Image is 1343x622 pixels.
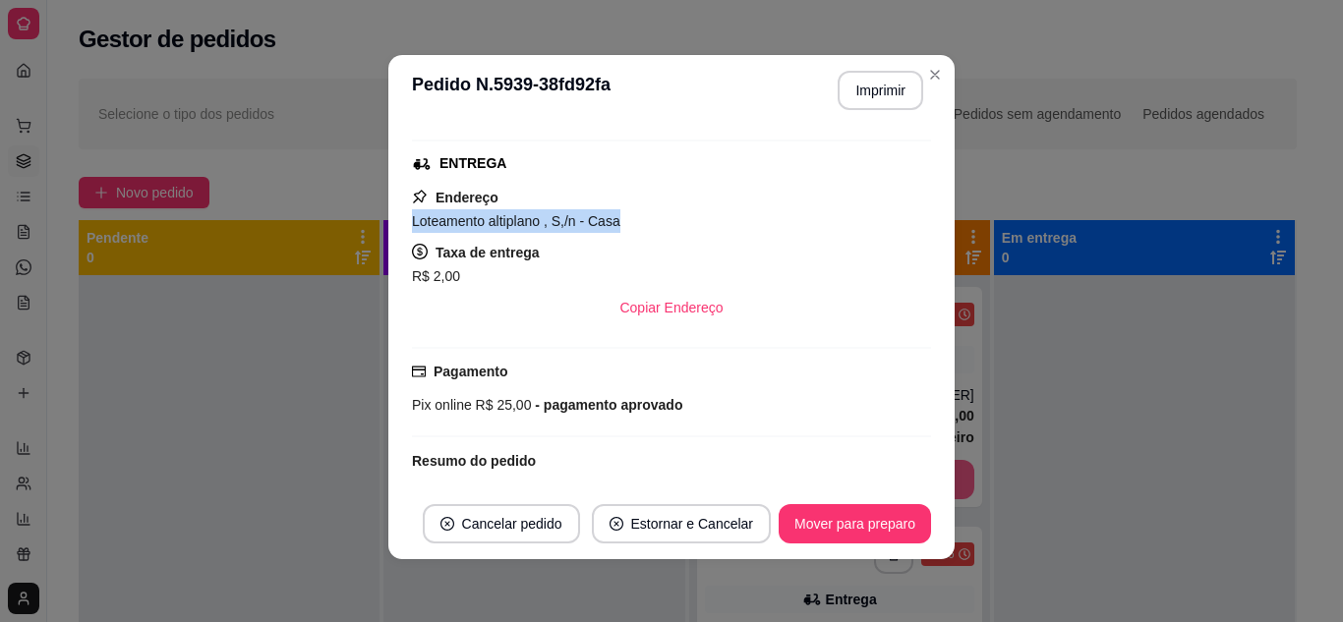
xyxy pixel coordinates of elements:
[439,153,506,174] div: ENTREGA
[436,245,540,260] strong: Taxa de entrega
[434,364,507,379] strong: Pagamento
[610,517,623,531] span: close-circle
[440,517,454,531] span: close-circle
[779,504,931,543] button: Mover para preparo
[412,397,472,413] span: Pix online
[412,453,536,469] strong: Resumo do pedido
[412,365,426,378] span: credit-card
[436,190,498,205] strong: Endereço
[592,504,772,543] button: close-circleEstornar e Cancelar
[412,71,611,110] h3: Pedido N. 5939-38fd92fa
[412,244,428,259] span: dollar
[604,288,738,327] button: Copiar Endereço
[472,397,532,413] span: R$ 25,00
[838,71,923,110] button: Imprimir
[919,59,951,90] button: Close
[531,397,682,413] span: - pagamento aprovado
[423,504,580,543] button: close-circleCancelar pedido
[412,268,460,284] span: R$ 2,00
[412,189,428,204] span: pushpin
[412,213,620,229] span: Loteamento altiplano , S,/n - Casa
